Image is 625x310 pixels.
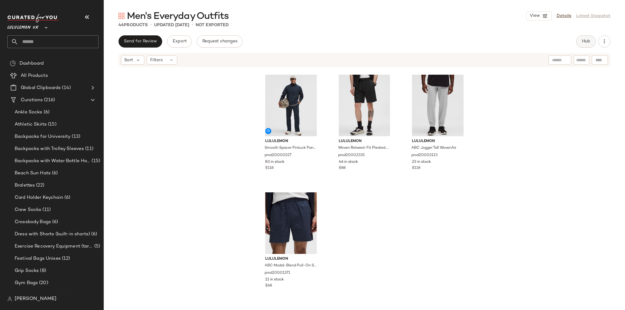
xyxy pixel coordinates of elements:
[127,10,229,23] span: Men's Everyday Outfits
[124,57,133,63] span: Sort
[167,35,192,48] button: Export
[35,182,44,189] span: (22)
[576,35,596,48] button: Hub
[265,153,291,158] span: prod20000527
[124,39,157,44] span: Send for Review
[118,13,125,19] img: svg%3e
[7,14,59,23] img: cfy_white_logo.C9jOOHJF.svg
[7,21,39,32] span: Lululemon UK
[15,280,38,287] span: Gym Bags
[339,166,345,171] span: $88
[526,11,552,20] button: View
[15,231,90,238] span: Dress with Shorts (built-in shorts)
[265,139,317,144] span: lululemon
[339,139,390,144] span: lululemon
[265,256,317,262] span: lululemon
[172,39,186,44] span: Export
[63,194,70,201] span: (6)
[41,206,51,213] span: (11)
[260,192,322,254] img: LM7BNFS_070827_1
[51,219,58,226] span: (6)
[339,159,358,165] span: 46 in stock
[61,255,70,262] span: (12)
[334,75,395,136] img: LM7BQ8S_0001_1
[118,35,162,48] button: Send for Review
[70,133,80,140] span: (13)
[15,145,84,152] span: Backpacks with Trolley Sleeves
[412,139,464,144] span: lululemon
[197,35,243,48] button: Request changes
[265,159,284,165] span: 83 in stock
[407,75,468,136] img: LM5AXQT_033928_1
[265,270,290,276] span: prod20001371
[557,13,571,19] a: Details
[93,243,100,250] span: (5)
[338,145,390,151] span: Woven Relaxed-Fit Pleated Short 8"
[265,277,284,283] span: 21 in stock
[15,170,51,177] span: Beach Sun Hats
[20,60,44,67] span: Dashboard
[411,153,438,158] span: prod20003123
[529,13,540,18] span: View
[15,158,90,165] span: Backpacks with Water Bottle Holder
[15,133,70,140] span: Backpacks for University
[42,109,49,116] span: (6)
[192,21,193,29] span: •
[15,109,42,116] span: Ankle Socks
[90,231,97,238] span: (6)
[260,75,322,136] img: LM5BEOS_031382_1
[118,23,124,27] span: 46
[43,97,55,104] span: (216)
[15,182,35,189] span: Bralettes
[15,121,47,128] span: Athletic Skirts
[15,295,56,303] span: [PERSON_NAME]
[90,158,100,165] span: (15)
[15,194,63,201] span: Card Holder Keychain
[47,121,56,128] span: (15)
[10,60,16,66] img: svg%3e
[150,21,152,29] span: •
[59,292,69,299] span: (15)
[411,145,456,151] span: ABC Jogger Tall WovenAir
[154,22,189,28] p: updated [DATE]
[118,22,148,28] div: Products
[21,72,48,79] span: All Products
[265,145,316,151] span: Smooth Spacer Pintuck Pant Regular
[582,39,590,44] span: Hub
[15,206,41,213] span: Crew Socks
[265,263,316,269] span: ABC Modal-Blend Pull-On Short 5"
[265,166,273,171] span: $118
[412,159,431,165] span: 23 in stock
[15,255,61,262] span: Festival Bags Unisex
[39,267,46,274] span: (8)
[15,292,59,299] span: Laptop Sleeve Bags
[38,280,48,287] span: (20)
[61,84,71,91] span: (14)
[21,84,61,91] span: Global Clipboards
[15,243,93,250] span: Exercise Recovery Equipment (target mobility + muscle recovery equipment)
[412,166,420,171] span: $118
[265,283,272,289] span: $68
[51,170,58,177] span: (6)
[15,267,39,274] span: Grip Socks
[84,145,93,152] span: (11)
[150,57,163,63] span: Filters
[21,97,43,104] span: Curations
[196,22,229,28] p: Not Exported
[202,39,237,44] span: Request changes
[338,153,365,158] span: prod20002335
[7,297,12,301] img: svg%3e
[15,219,51,226] span: Crossbody Bags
